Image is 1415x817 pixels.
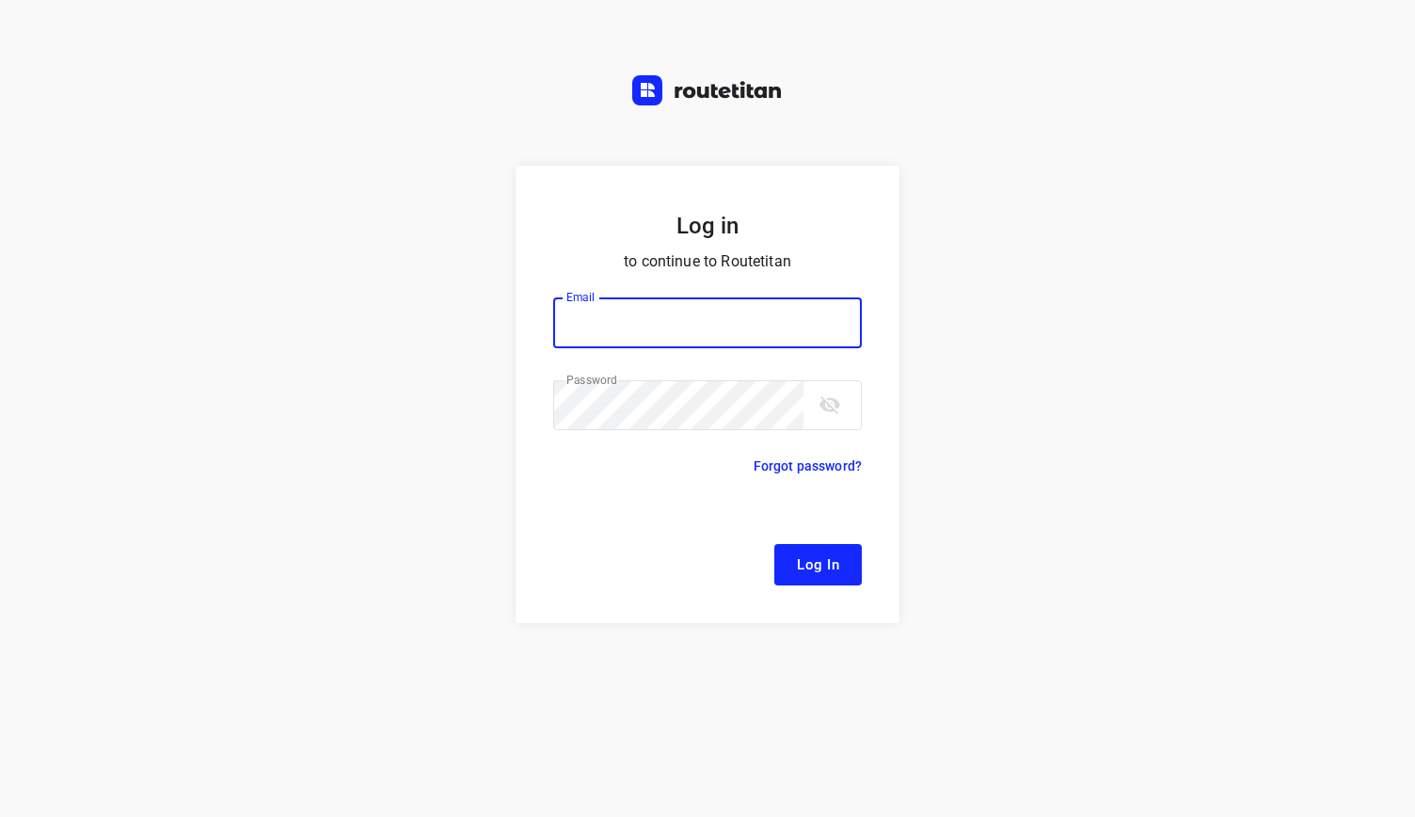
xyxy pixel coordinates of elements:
[754,455,862,477] p: Forgot password?
[811,386,849,424] button: toggle password visibility
[553,211,862,241] h5: Log in
[797,553,839,577] span: Log In
[774,544,862,585] button: Log In
[553,248,862,275] p: to continue to Routetitan
[632,75,783,105] img: Routetitan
